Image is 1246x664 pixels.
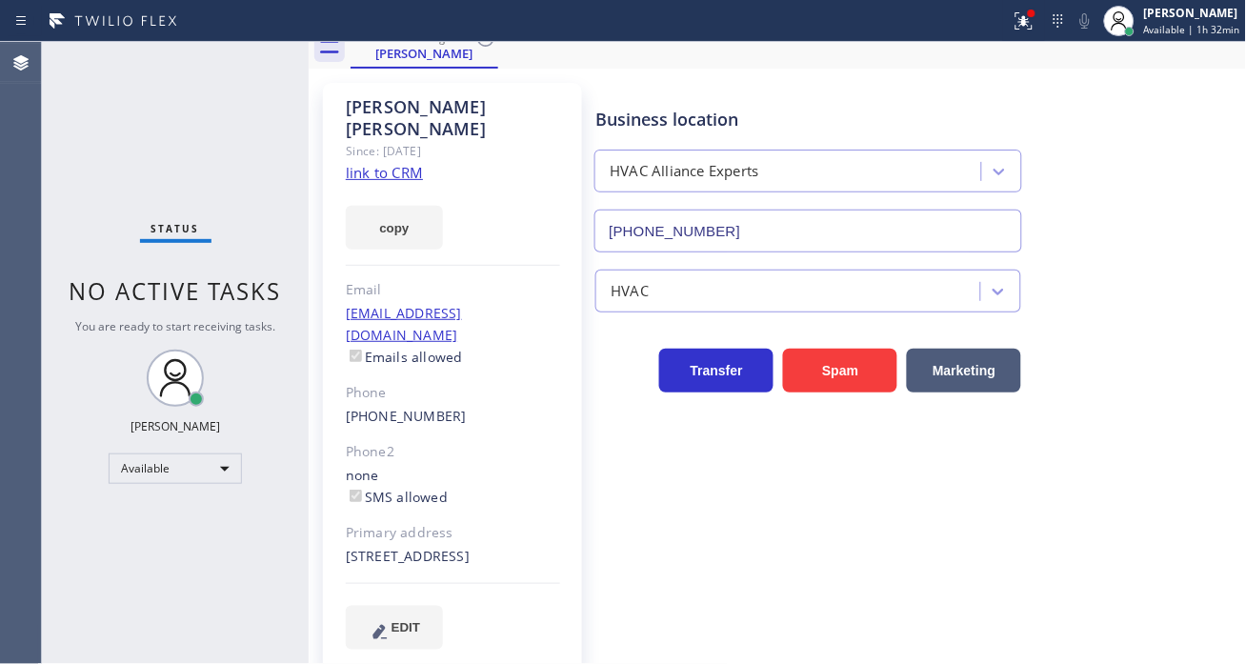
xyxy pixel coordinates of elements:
div: [PERSON_NAME] [352,45,496,62]
label: Emails allowed [346,348,463,366]
input: SMS allowed [350,490,362,502]
div: none [346,465,560,509]
a: link to CRM [346,163,423,182]
div: HVAC Alliance Experts [610,161,758,183]
div: Since: [DATE] [346,140,560,162]
div: Email [346,279,560,301]
div: Phone2 [346,441,560,463]
div: [PERSON_NAME] [1144,5,1240,21]
a: [EMAIL_ADDRESS][DOMAIN_NAME] [346,304,462,344]
button: Transfer [659,349,774,392]
label: SMS allowed [346,488,448,506]
button: Spam [783,349,897,392]
div: [PERSON_NAME] [PERSON_NAME] [346,96,560,140]
div: HVAC [611,280,649,302]
button: EDIT [346,606,443,650]
a: [PHONE_NUMBER] [346,407,467,425]
div: Edward Guerra [352,26,496,67]
input: Emails allowed [350,350,362,362]
span: Available | 1h 32min [1144,23,1240,36]
input: Phone Number [594,210,1022,252]
div: Available [109,453,242,484]
div: Phone [346,382,560,404]
span: No active tasks [70,275,282,307]
div: [STREET_ADDRESS] [346,546,560,568]
div: Primary address [346,522,560,544]
span: You are ready to start receiving tasks. [75,318,275,334]
button: Marketing [907,349,1021,392]
div: [PERSON_NAME] [131,418,220,434]
button: copy [346,206,443,250]
div: Business location [595,107,1021,132]
span: Status [151,222,200,235]
button: Mute [1072,8,1098,34]
span: EDIT [392,620,420,634]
